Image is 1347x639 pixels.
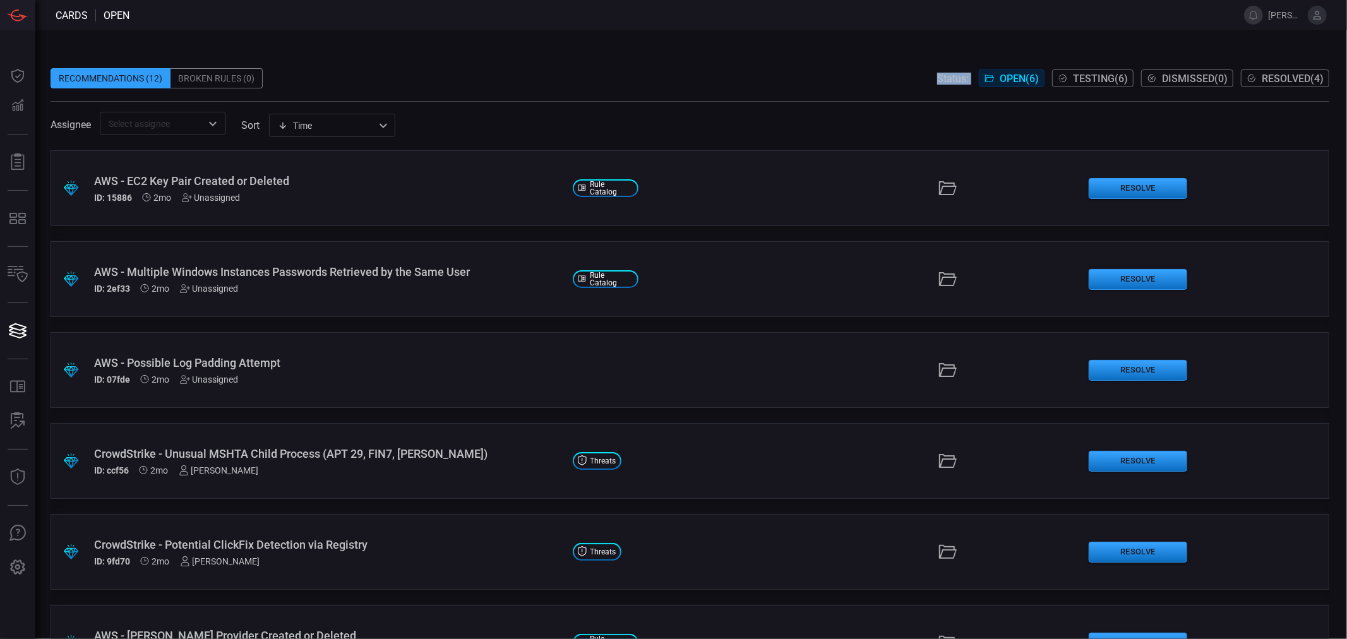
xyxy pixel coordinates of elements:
button: Testing(6) [1052,69,1134,87]
span: Resolved ( 4 ) [1262,73,1324,85]
div: AWS - EC2 Key Pair Created or Deleted [94,174,563,188]
button: Resolve [1089,542,1187,563]
span: Threats [590,457,616,465]
button: Resolve [1089,269,1187,290]
button: Threat Intelligence [3,462,33,493]
h5: ID: ccf56 [94,465,129,475]
span: Dismissed ( 0 ) [1162,73,1228,85]
h5: ID: 15886 [94,193,132,203]
span: Jul 16, 2025 5:21 PM [152,374,170,385]
label: sort [241,119,260,131]
span: Jul 16, 2025 5:21 PM [152,284,170,294]
button: Reports [3,147,33,177]
button: Preferences [3,552,33,583]
button: Dismissed(0) [1141,69,1233,87]
div: Broken Rules (0) [171,68,263,88]
div: AWS - Multiple Windows Instances Passwords Retrieved by the Same User [94,265,563,278]
span: Open ( 6 ) [1000,73,1039,85]
span: Rule Catalog [590,181,633,196]
div: Unassigned [180,374,239,385]
div: CrowdStrike - Potential ClickFix Detection via Registry [94,538,563,551]
span: Threats [590,548,616,556]
h5: ID: 07fde [94,374,130,385]
button: Resolve [1089,178,1187,199]
button: Resolve [1089,360,1187,381]
span: Testing ( 6 ) [1073,73,1128,85]
button: ALERT ANALYSIS [3,406,33,436]
button: Cards [3,316,33,346]
span: Jul 16, 2025 5:21 PM [154,193,172,203]
div: CrowdStrike - Unusual MSHTA Child Process (APT 29, FIN7, Muddy Waters) [94,447,563,460]
button: Open(6) [979,69,1045,87]
span: Rule Catalog [590,272,633,287]
button: Dashboard [3,61,33,91]
div: [PERSON_NAME] [180,556,260,566]
span: Cards [56,9,88,21]
h5: ID: 2ef33 [94,284,130,294]
div: Unassigned [180,284,239,294]
span: Status: [937,73,969,85]
div: [PERSON_NAME] [179,465,259,475]
span: Jul 09, 2025 1:38 PM [151,465,169,475]
button: Detections [3,91,33,121]
button: Resolve [1089,451,1187,472]
button: Ask Us A Question [3,518,33,549]
h5: ID: 9fd70 [94,556,130,566]
button: MITRE - Detection Posture [3,203,33,234]
div: Time [278,119,375,132]
button: Resolved(4) [1241,69,1329,87]
button: Open [204,115,222,133]
input: Select assignee [104,116,201,131]
div: Recommendations (12) [51,68,171,88]
span: Assignee [51,119,91,131]
button: Inventory [3,260,33,290]
span: [PERSON_NAME].jadhav [1268,10,1303,20]
button: Rule Catalog [3,372,33,402]
div: AWS - Possible Log Padding Attempt [94,356,563,369]
div: Unassigned [182,193,241,203]
span: open [104,9,129,21]
span: Jul 09, 2025 1:36 PM [152,556,170,566]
